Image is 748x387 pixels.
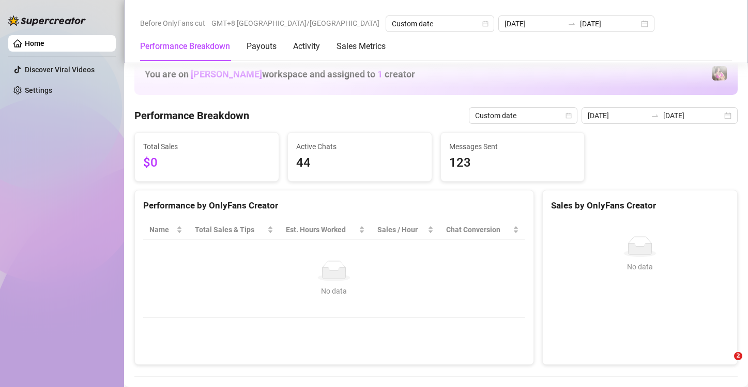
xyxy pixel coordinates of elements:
[25,86,52,94] a: Settings
[8,15,86,26] img: logo-BBDzfeDw.svg
[211,15,379,31] span: GMT+8 [GEOGRAPHIC_DATA]/[GEOGRAPHIC_DATA]
[505,18,563,29] input: Start date
[651,111,659,120] span: swap-right
[377,69,383,79] span: 1
[482,21,489,27] span: calendar
[293,40,320,53] div: Activity
[143,141,270,152] span: Total Sales
[191,69,262,79] span: [PERSON_NAME]
[446,224,510,235] span: Chat Conversion
[143,153,270,173] span: $0
[286,224,357,235] div: Est. Hours Worked
[371,220,440,240] th: Sales / Hour
[296,153,423,173] span: 44
[580,18,639,29] input: End date
[663,110,722,121] input: End date
[149,224,174,235] span: Name
[25,39,44,47] a: Home
[377,224,426,235] span: Sales / Hour
[140,15,205,31] span: Before OnlyFans cut
[140,40,230,53] div: Performance Breakdown
[392,16,488,31] span: Custom date
[551,199,729,213] div: Sales by OnlyFans Creator
[143,220,189,240] th: Name
[555,261,725,272] div: No data
[25,66,95,74] a: Discover Viral Videos
[449,141,576,152] span: Messages Sent
[712,66,727,80] img: Nanner
[143,199,525,213] div: Performance by OnlyFans Creator
[189,220,280,240] th: Total Sales & Tips
[154,285,515,297] div: No data
[247,40,277,53] div: Payouts
[568,20,576,28] span: to
[475,108,571,123] span: Custom date
[195,224,265,235] span: Total Sales & Tips
[134,108,249,123] h4: Performance Breakdown
[651,111,659,120] span: to
[566,112,572,119] span: calendar
[588,110,647,121] input: Start date
[713,352,738,377] iframe: Intercom live chat
[337,40,386,53] div: Sales Metrics
[449,153,576,173] span: 123
[145,69,415,80] h1: You are on workspace and assigned to creator
[568,20,576,28] span: swap-right
[734,352,742,360] span: 2
[296,141,423,152] span: Active Chats
[440,220,525,240] th: Chat Conversion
